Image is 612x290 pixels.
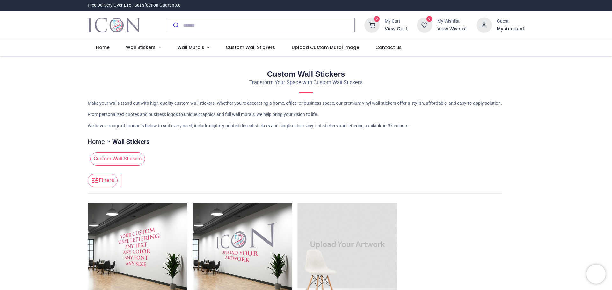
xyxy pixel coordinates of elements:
sup: 0 [374,16,380,22]
a: Wall Murals [169,39,218,56]
div: My Cart [385,18,407,25]
a: View Wishlist [437,26,467,32]
h2: Custom Wall Stickers [88,69,524,80]
a: 0 [417,22,432,27]
p: Transform Your Space with Custom Wall Stickers [88,79,524,87]
a: My Account [497,26,524,32]
span: Wall Stickers [126,44,156,51]
span: Contact us [375,44,402,51]
span: Home [96,44,110,51]
button: Submit [168,18,183,32]
sup: 0 [426,16,433,22]
p: We have a range of products below to suit every need, include digitally printed die-cut stickers ... [88,123,524,129]
a: Home [88,137,105,146]
a: Logo of Icon Wall Stickers [88,16,140,34]
span: > [105,138,112,145]
a: 0 [364,22,380,27]
button: Custom Wall Stickers [88,152,145,165]
span: Wall Murals [177,44,204,51]
a: Wall Stickers [118,39,169,56]
p: Make your walls stand out with high-quality custom wall stickers! Whether you're decorating a hom... [88,100,524,107]
button: Filters [88,174,118,187]
p: From personalized quotes and business logos to unique graphics and full wall murals, we help brin... [88,111,524,118]
li: Wall Stickers [105,137,149,146]
iframe: Brevo live chat [586,265,606,284]
span: Custom Wall Stickers [90,152,145,165]
a: View Cart [385,26,407,32]
img: Icon Wall Stickers [88,16,140,34]
span: Upload Custom Mural Image [292,44,359,51]
div: Guest [497,18,524,25]
span: Custom Wall Stickers [226,44,275,51]
iframe: Customer reviews powered by Trustpilot [390,2,524,9]
div: Free Delivery Over £15 - Satisfaction Guarantee [88,2,180,9]
div: My Wishlist [437,18,467,25]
